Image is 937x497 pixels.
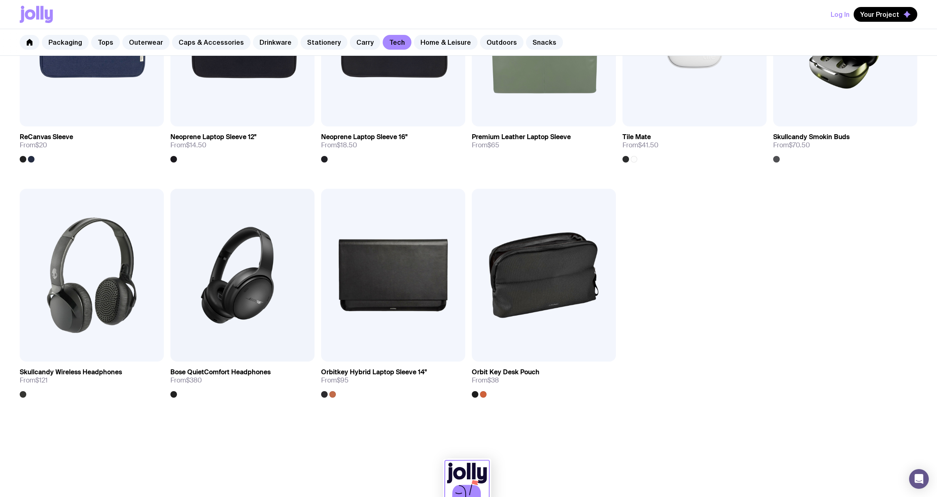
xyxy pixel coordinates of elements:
[42,35,89,50] a: Packaging
[170,126,315,163] a: Neoprene Laptop Sleeve 12"From$14.50
[170,368,271,376] h3: Bose QuietComfort Headphones
[35,376,48,385] span: $121
[860,10,899,18] span: Your Project
[321,368,427,376] h3: Orbitkey Hybrid Laptop Sleeve 14"
[170,376,202,385] span: From
[831,7,850,22] button: Log In
[854,7,917,22] button: Your Project
[414,35,478,50] a: Home & Leisure
[622,141,659,149] span: From
[170,141,207,149] span: From
[789,141,810,149] span: $70.50
[170,362,315,398] a: Bose QuietComfort HeadphonesFrom$380
[773,133,850,141] h3: Skullcandy Smokin Buds
[186,141,207,149] span: $14.50
[638,141,659,149] span: $41.50
[321,141,357,149] span: From
[622,133,651,141] h3: Tile Mate
[472,126,616,156] a: Premium Leather Laptop SleeveFrom$65
[350,35,380,50] a: Carry
[20,141,47,149] span: From
[20,368,122,376] h3: Skullcandy Wireless Headphones
[480,35,524,50] a: Outdoors
[487,141,499,149] span: $65
[122,35,170,50] a: Outerwear
[186,376,202,385] span: $380
[472,362,616,398] a: Orbit Key Desk PouchFrom$38
[622,126,767,163] a: Tile MateFrom$41.50
[321,362,465,398] a: Orbitkey Hybrid Laptop Sleeve 14"From$95
[20,376,48,385] span: From
[383,35,411,50] a: Tech
[20,126,164,163] a: ReCanvas SleeveFrom$20
[91,35,120,50] a: Tops
[35,141,47,149] span: $20
[487,376,499,385] span: $38
[472,368,540,376] h3: Orbit Key Desk Pouch
[773,141,810,149] span: From
[472,141,499,149] span: From
[526,35,563,50] a: Snacks
[337,376,349,385] span: $95
[301,35,347,50] a: Stationery
[337,141,357,149] span: $18.50
[170,133,256,141] h3: Neoprene Laptop Sleeve 12"
[472,133,571,141] h3: Premium Leather Laptop Sleeve
[172,35,250,50] a: Caps & Accessories
[472,376,499,385] span: From
[909,469,929,489] div: Open Intercom Messenger
[321,133,407,141] h3: Neoprene Laptop Sleeve 16"
[253,35,298,50] a: Drinkware
[773,126,917,163] a: Skullcandy Smokin BudsFrom$70.50
[321,376,349,385] span: From
[20,133,73,141] h3: ReCanvas Sleeve
[321,126,465,163] a: Neoprene Laptop Sleeve 16"From$18.50
[20,362,164,398] a: Skullcandy Wireless HeadphonesFrom$121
